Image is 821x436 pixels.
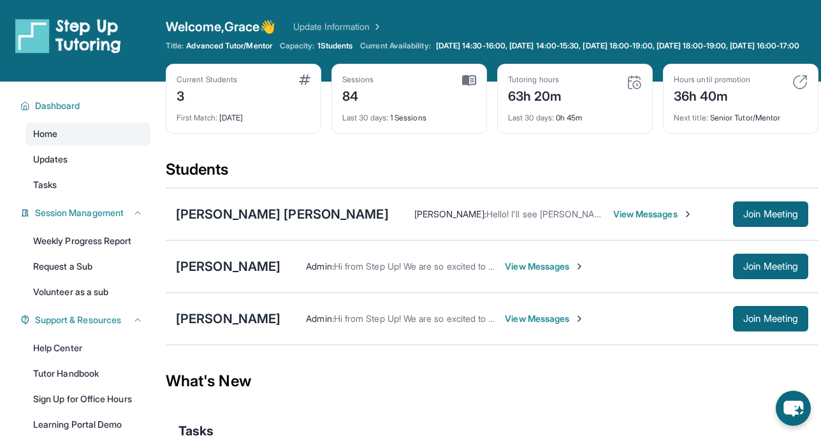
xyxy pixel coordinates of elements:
span: Advanced Tutor/Mentor [186,41,272,51]
span: Title: [166,41,184,51]
a: Updates [25,148,150,171]
a: Tutor Handbook [25,362,150,385]
span: Tasks [33,178,57,191]
span: Hello! I'll see [PERSON_NAME] in 20 minutes! [486,208,670,219]
span: Join Meeting [743,263,798,270]
button: chat-button [776,391,811,426]
span: Join Meeting [743,315,798,323]
a: [DATE] 14:30-16:00, [DATE] 14:00-15:30, [DATE] 18:00-19:00, [DATE] 18:00-19:00, [DATE] 16:00-17:00 [433,41,803,51]
div: Tutoring hours [508,75,562,85]
div: What's New [166,353,818,409]
div: 63h 20m [508,85,562,105]
button: Session Management [30,207,143,219]
img: card [462,75,476,86]
div: [PERSON_NAME] [176,258,280,275]
span: Dashboard [35,99,80,112]
div: [DATE] [177,105,310,123]
a: Weekly Progress Report [25,229,150,252]
span: Updates [33,153,68,166]
span: Support & Resources [35,314,121,326]
a: Volunteer as a sub [25,280,150,303]
a: Sign Up for Office Hours [25,388,150,411]
div: 84 [342,85,374,105]
span: 1 Students [317,41,353,51]
div: 36h 40m [674,85,750,105]
button: Support & Resources [30,314,143,326]
button: Join Meeting [733,254,808,279]
div: Students [166,159,818,187]
img: logo [15,18,121,54]
img: card [299,75,310,85]
span: Join Meeting [743,210,798,218]
img: card [792,75,808,90]
a: Tasks [25,173,150,196]
span: View Messages [505,312,585,325]
button: Dashboard [30,99,143,112]
span: [PERSON_NAME] : [414,208,486,219]
span: Admin : [306,261,333,272]
a: Update Information [293,20,382,33]
span: Home [33,127,57,140]
button: Join Meeting [733,201,808,227]
span: First Match : [177,113,217,122]
span: Last 30 days : [508,113,554,122]
span: Last 30 days : [342,113,388,122]
span: Session Management [35,207,124,219]
img: Chevron-Right [574,314,585,324]
span: Admin : [306,313,333,324]
a: Home [25,122,150,145]
div: Sessions [342,75,374,85]
span: Capacity: [280,41,315,51]
img: Chevron Right [370,20,382,33]
button: Join Meeting [733,306,808,331]
span: Next title : [674,113,708,122]
span: Welcome, Grace 👋 [166,18,275,36]
span: View Messages [613,208,693,221]
img: Chevron-Right [574,261,585,272]
div: 1 Sessions [342,105,476,123]
a: Help Center [25,337,150,360]
a: Request a Sub [25,255,150,278]
div: [PERSON_NAME] [PERSON_NAME] [176,205,389,223]
img: Chevron-Right [683,209,693,219]
div: [PERSON_NAME] [176,310,280,328]
div: Senior Tutor/Mentor [674,105,808,123]
a: Learning Portal Demo [25,413,150,436]
div: Current Students [177,75,237,85]
div: 3 [177,85,237,105]
img: card [627,75,642,90]
span: View Messages [505,260,585,273]
div: 0h 45m [508,105,642,123]
span: Current Availability: [360,41,430,51]
span: [DATE] 14:30-16:00, [DATE] 14:00-15:30, [DATE] 18:00-19:00, [DATE] 18:00-19:00, [DATE] 16:00-17:00 [436,41,800,51]
div: Hours until promotion [674,75,750,85]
